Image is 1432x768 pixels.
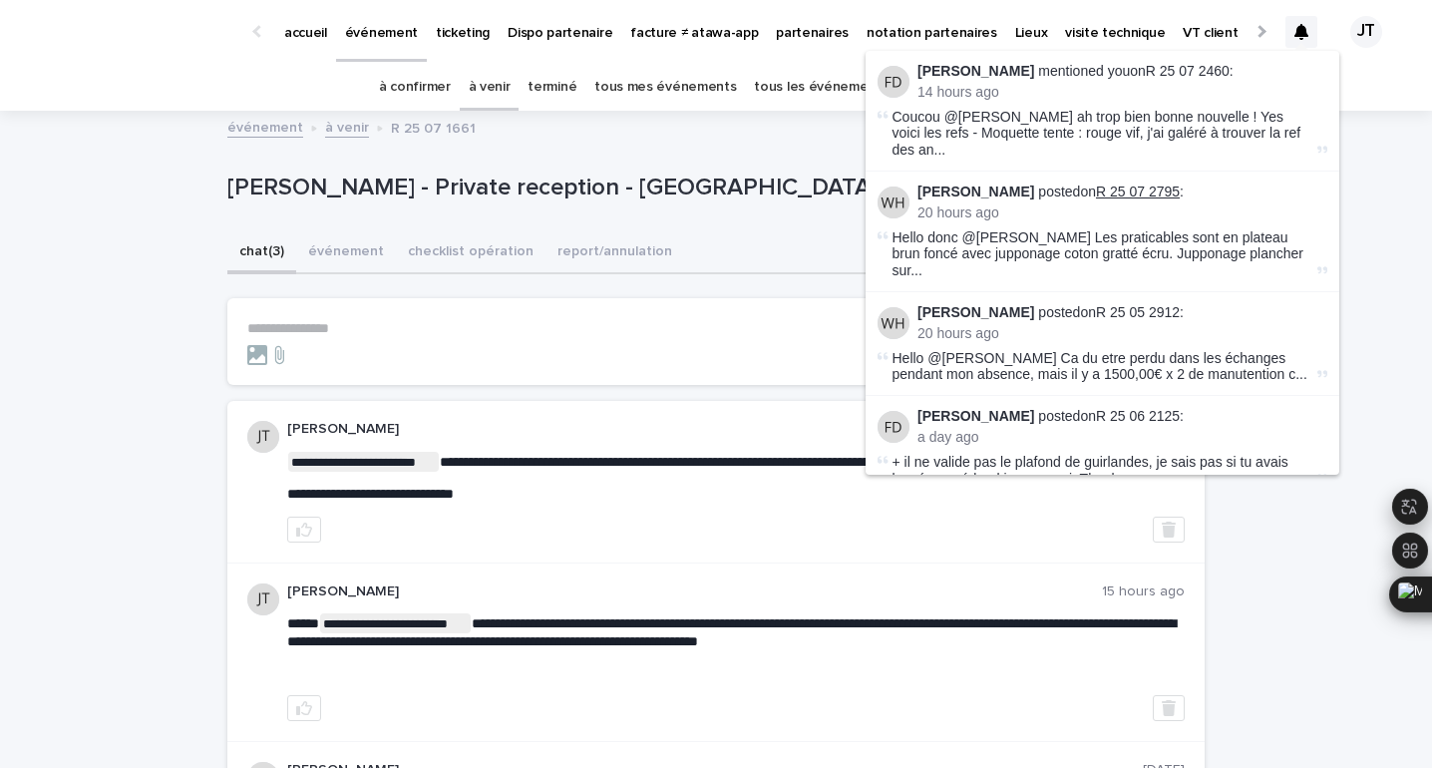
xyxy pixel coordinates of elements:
span: Hello donc @[PERSON_NAME] Les praticables sont en plateau brun foncé avec jupponage coton gratté ... [893,229,1313,279]
button: checklist opération [396,232,545,274]
button: like this post [287,695,321,721]
span: Coucou @[PERSON_NAME] ah trop bien bonne nouvelle ! Yes voici les refs - Moquette tente : rouge v... [893,109,1313,159]
a: tous mes événements [594,64,736,111]
p: 20 hours ago [917,204,1327,221]
p: posted on : [917,304,1327,321]
button: Delete post [1153,695,1185,721]
strong: [PERSON_NAME] [917,408,1034,424]
p: 14 hours ago [917,84,1327,101]
img: Fanny Dornier [878,411,909,443]
p: posted on : [917,408,1327,425]
a: à venir [325,115,369,138]
img: William Hearsey [878,307,909,339]
strong: [PERSON_NAME] [917,63,1034,79]
p: mentioned you on : [917,63,1327,80]
img: William Hearsey [878,187,909,218]
p: R 25 07 1661 [391,116,476,138]
a: à venir [469,64,511,111]
p: [PERSON_NAME] [287,421,1102,438]
div: To enrich screen reader interactions, please activate Accessibility in Grammarly extension settings [247,320,1185,337]
p: [PERSON_NAME] [287,583,1102,600]
img: Ls34BcGeRexTGTNfXpUC [40,12,233,52]
button: chat (3) [227,232,296,274]
span: Hello @[PERSON_NAME] Ca du etre perdu dans les échanges pendant mon absence, mais il y a 1500,00€... [893,350,1313,384]
strong: [PERSON_NAME] [917,184,1034,199]
img: Fanny Dornier [878,66,909,98]
a: événement [227,115,303,138]
strong: [PERSON_NAME] [917,304,1034,320]
p: posted on : [917,184,1327,200]
button: Delete post [1153,517,1185,543]
button: like this post [287,517,321,543]
p: [PERSON_NAME] - Private reception - [GEOGRAPHIC_DATA] [227,174,1050,202]
a: à confirmer [379,64,451,111]
span: + il ne valide pas le plafond de guirlandes, je sais pas si tu avais lancé un pré-booking ou quoi... [893,454,1288,487]
a: R 25 06 2125 [1096,408,1180,424]
a: R 25 05 2912 [1096,304,1180,320]
a: R 25 07 2460 [1146,63,1230,79]
p: 20 hours ago [917,325,1327,342]
button: report/annulation [545,232,684,274]
p: a day ago [917,429,1327,446]
a: terminé [528,64,576,111]
button: événement [296,232,396,274]
a: tous les événements ATAWA [754,64,934,111]
p: 15 hours ago [1102,583,1185,600]
a: R 25 07 2795 [1096,184,1180,199]
div: JT [1350,16,1382,48]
